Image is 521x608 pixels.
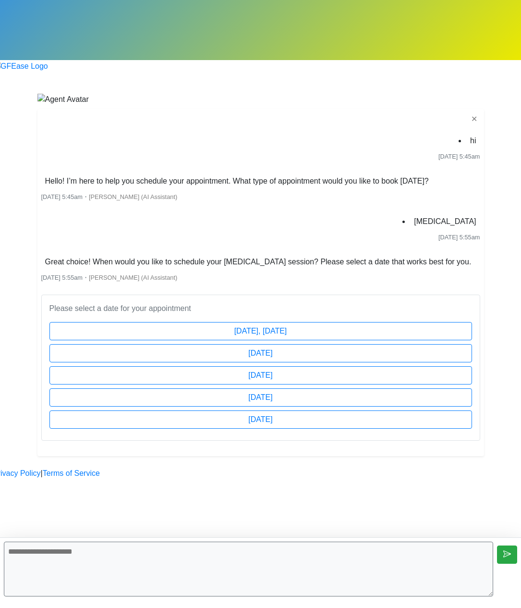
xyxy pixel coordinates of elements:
[89,193,177,200] span: [PERSON_NAME] (AI Assistant)
[468,113,480,125] button: ✕
[49,366,472,385] button: [DATE]
[49,388,472,407] button: [DATE]
[49,410,472,429] button: [DATE]
[49,322,472,340] button: [DATE], [DATE]
[41,193,178,200] small: ・
[41,274,83,281] span: [DATE] 5:55am
[438,153,480,160] span: [DATE] 5:45am
[410,214,480,229] li: [MEDICAL_DATA]
[41,254,475,270] li: Great choice! When would you like to schedule your [MEDICAL_DATA] session? Please select a date t...
[41,274,178,281] small: ・
[89,274,177,281] span: [PERSON_NAME] (AI Assistant)
[466,133,480,149] li: hi
[49,303,472,314] p: Please select a date for your appointment
[43,468,100,479] a: Terms of Service
[49,344,472,362] button: [DATE]
[438,234,480,241] span: [DATE] 5:55am
[41,468,43,479] a: |
[41,193,83,200] span: [DATE] 5:45am
[37,94,89,105] img: Agent Avatar
[41,174,433,189] li: Hello! I’m here to help you schedule your appointment. What type of appointment would you like to...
